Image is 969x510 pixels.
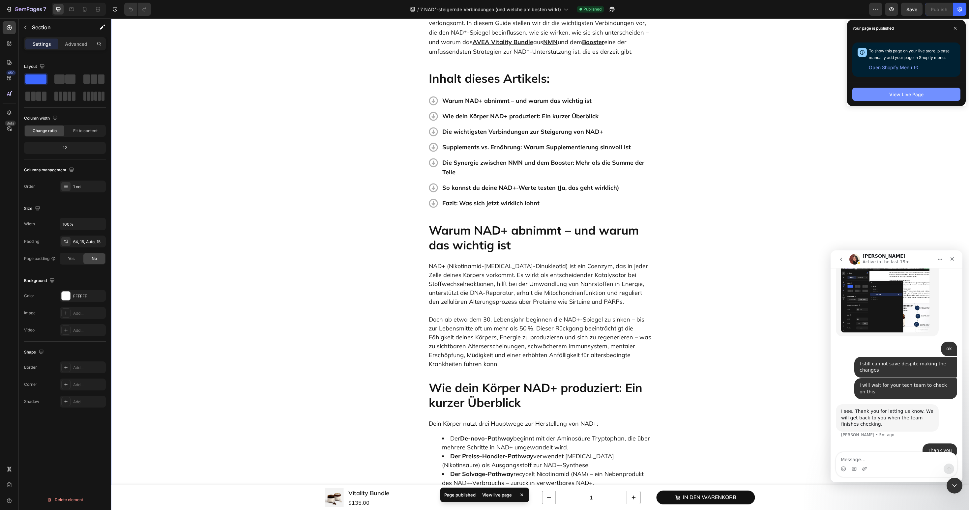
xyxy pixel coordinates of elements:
[47,496,83,504] div: Delete element
[32,23,86,31] p: Section
[124,3,151,16] div: Undo/Redo
[445,473,516,485] input: quantity
[5,106,127,128] div: AVEA says…
[931,6,947,13] div: Publish
[330,107,541,119] div: Rich Text Editor. Editing area: main
[24,256,56,262] div: Page padding
[24,128,127,149] div: i will wait for your tech team to check on this
[331,108,540,118] p: Die wichtigsten Verbindungen zur Steigerung von NAD+
[111,18,969,510] iframe: Design area
[43,5,46,13] p: 7
[947,478,962,494] iframe: Intercom live chat
[24,106,127,127] div: I still cannot save despite making the changes
[330,179,541,190] div: Rich Text Editor. Editing area: main
[516,473,529,485] button: increment
[331,180,540,189] p: Fazit: Was sich jetzt wirklich lohnt
[6,70,16,75] div: 450
[97,197,121,204] div: Thank you
[116,95,121,102] div: ok
[11,158,103,177] div: I see. Thank you for letting us know. We will get back to you when the team finishes checking.
[339,434,422,441] strong: Der Preiss–Handler-Pathway
[24,293,34,299] div: Color
[5,154,127,193] div: Anita says…
[362,20,422,27] a: AVEA Vitality Bundle
[113,213,124,224] button: Send a message…
[869,48,950,60] span: To show this page on your live store, please manually add your page in Shopify menu.
[331,139,540,158] p: Die Synergie zwischen NMN und dem Booster: Mehr als die Summe der Teile
[545,472,644,486] button: In den Warenkorb
[5,128,127,154] div: AVEA says…
[237,480,279,489] div: $135.00
[331,433,541,451] li: verwendet [MEDICAL_DATA] (Nikotinsäure) als Ausgangsstoff zur NAD+-Synthese.
[24,239,39,244] div: Padding
[318,288,541,350] p: Doch ab etwa dem 30. Lebensjahr beginnen die NAD+-Spiegel zu sinken – bis zur Lebensmitte oft um ...
[25,143,104,153] div: 12
[29,110,121,123] div: I still cannot save despite making the changes
[24,327,35,333] div: Video
[29,132,121,145] div: i will wait for your tech team to check on this
[24,221,35,227] div: Width
[24,114,59,123] div: Column width
[73,382,104,388] div: Add...
[24,382,37,387] div: Corner
[318,401,541,410] p: Dein Körper nutzt drei Hauptwege zur Herstellung von NAD+:
[318,52,439,67] strong: Inhalt dieses Artikels:
[901,3,923,16] button: Save
[831,250,962,482] iframe: Intercom live chat
[237,469,279,480] h1: Vitality Bundle
[444,492,476,498] p: Page published
[24,276,56,285] div: Background
[852,25,894,32] p: Your page is published
[331,93,540,102] p: Wie dein Körper NAD+ produziert: Ein kurzer Überblick
[5,154,108,181] div: I see. Thank you for letting us know. We will get back to you when the team finishes checking.[PE...
[5,193,127,215] div: AVEA says…
[431,473,445,485] button: decrement
[925,3,953,16] button: Publish
[24,184,35,189] div: Order
[73,293,104,299] div: FFFFFF
[24,310,36,316] div: Image
[31,216,37,221] button: Upload attachment
[73,128,98,134] span: Fit to content
[339,452,402,459] strong: Der Salvage-Pathway
[73,239,104,245] div: 64, 15, Auto, 15
[73,399,104,405] div: Add...
[889,91,924,98] div: View Live Page
[583,6,602,12] span: Published
[417,6,419,13] span: /
[3,3,49,16] button: 7
[92,193,127,208] div: Thank you
[478,490,516,499] div: View live page
[331,415,541,433] li: Der beginnt mit der Aminosäure Tryptophan, die über mehrere Schritte in NAD+ umgewandelt wird.
[572,475,625,483] div: In den Warenkorb
[24,495,106,505] button: Delete element
[852,88,960,101] button: View Live Page
[68,256,74,262] span: Yes
[73,184,104,190] div: 1 col
[330,76,541,88] div: Rich Text Editor. Editing area: main
[331,77,540,87] p: Warum NAD+ abnimmt – und warum das wichtig ist
[24,204,42,213] div: Size
[471,20,493,27] a: Booster
[60,218,105,230] input: Auto
[6,202,126,213] textarea: Message…
[65,41,87,47] p: Advanced
[21,216,26,221] button: Gif picker
[73,365,104,371] div: Add...
[432,20,447,27] a: NMN
[73,310,104,316] div: Add...
[906,7,917,12] span: Save
[24,348,45,357] div: Shape
[331,451,541,469] li: recycelt Nicotinamid (NAM) – ein Nebenprodukt des NAD+-Verbrauchs – zurück in verwertbares NAD+.
[5,121,16,126] div: Beta
[24,399,39,405] div: Shadow
[869,64,912,71] span: Open Shopify Menu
